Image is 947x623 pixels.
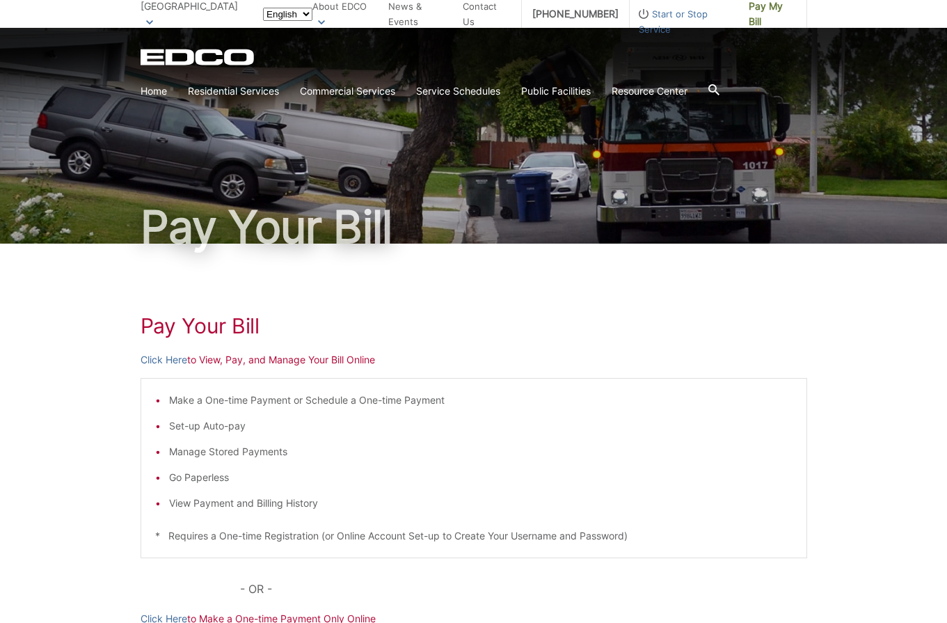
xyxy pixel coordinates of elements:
li: Set-up Auto-pay [169,418,793,434]
p: * Requires a One-time Registration (or Online Account Set-up to Create Your Username and Password) [155,528,793,544]
a: Click Here [141,352,187,368]
li: Manage Stored Payments [169,444,793,459]
a: Home [141,84,167,99]
a: Public Facilities [521,84,591,99]
h1: Pay Your Bill [141,313,807,338]
p: to View, Pay, and Manage Your Bill Online [141,352,807,368]
a: Commercial Services [300,84,395,99]
select: Select a language [263,8,312,21]
a: Service Schedules [416,84,500,99]
p: - OR - [240,579,806,599]
a: Residential Services [188,84,279,99]
a: EDCD logo. Return to the homepage. [141,49,256,65]
li: Make a One-time Payment or Schedule a One-time Payment [169,393,793,408]
li: Go Paperless [169,470,793,485]
a: Resource Center [612,84,687,99]
h1: Pay Your Bill [141,205,807,249]
li: View Payment and Billing History [169,496,793,511]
